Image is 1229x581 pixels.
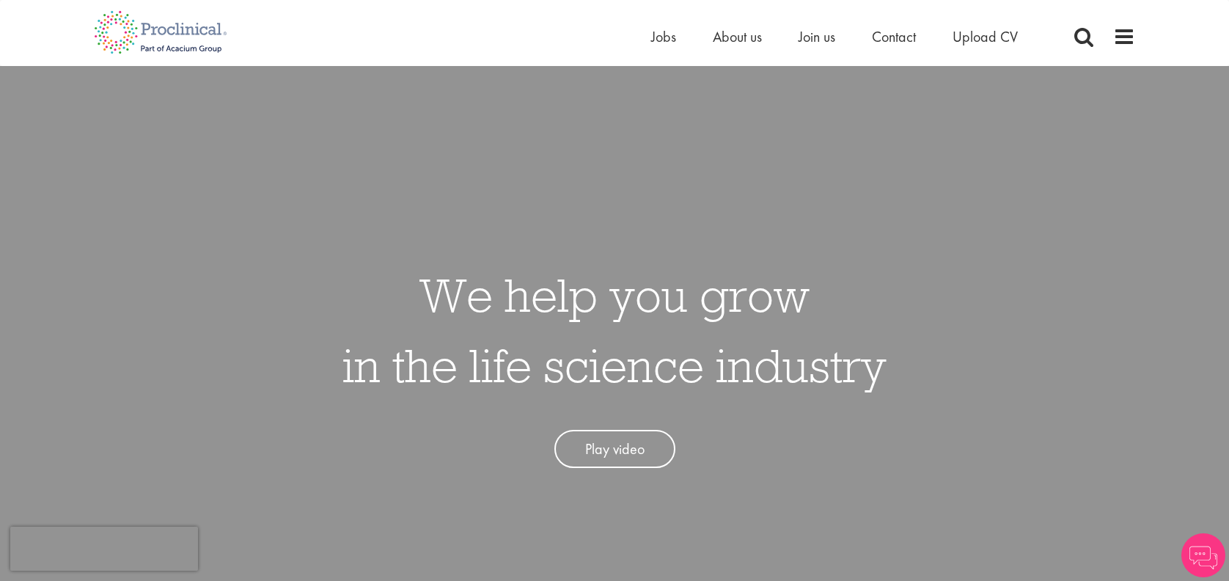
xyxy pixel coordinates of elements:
[342,260,887,401] h1: We help you grow in the life science industry
[1181,533,1225,577] img: Chatbot
[554,430,675,469] a: Play video
[651,27,676,46] a: Jobs
[799,27,835,46] a: Join us
[953,27,1018,46] a: Upload CV
[713,27,762,46] a: About us
[872,27,916,46] a: Contact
